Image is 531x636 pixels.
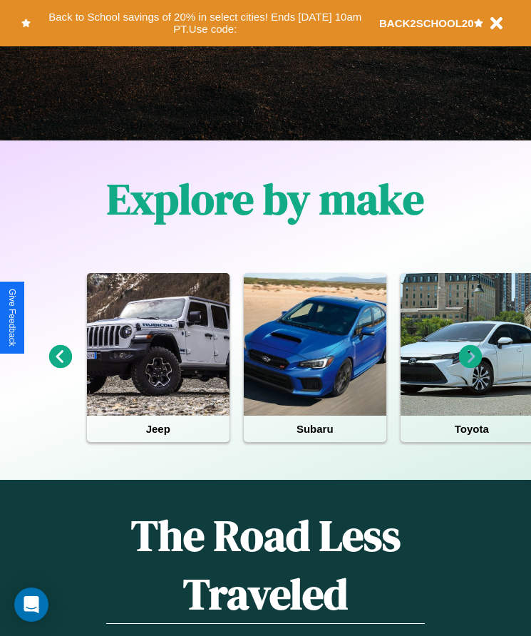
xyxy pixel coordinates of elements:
[7,289,17,347] div: Give Feedback
[106,506,425,624] h1: The Road Less Traveled
[31,7,379,39] button: Back to School savings of 20% in select cities! Ends [DATE] 10am PT.Use code:
[87,416,230,442] h4: Jeep
[379,17,474,29] b: BACK2SCHOOL20
[107,170,424,228] h1: Explore by make
[244,416,386,442] h4: Subaru
[14,588,48,622] div: Open Intercom Messenger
